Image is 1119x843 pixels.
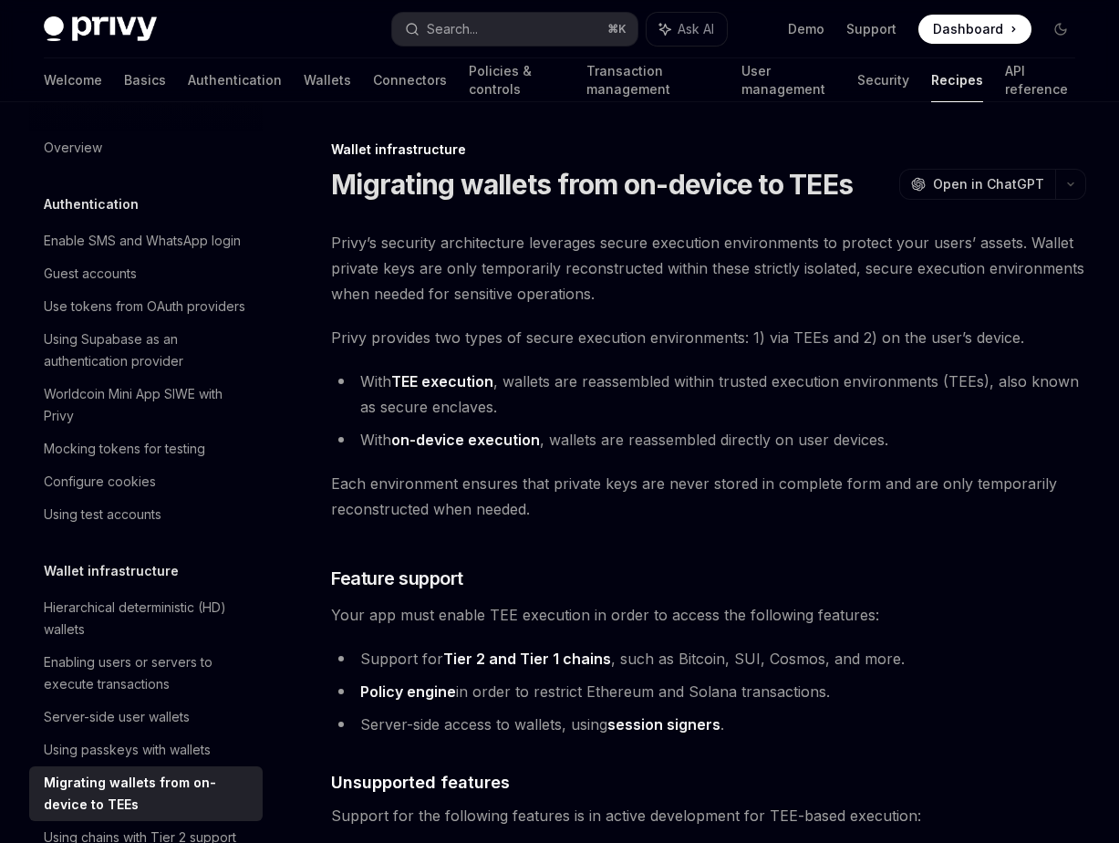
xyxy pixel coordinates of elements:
div: Hierarchical deterministic (HD) wallets [44,597,252,640]
a: Welcome [44,58,102,102]
span: Dashboard [933,20,1003,38]
span: Ask AI [678,20,714,38]
a: Support [846,20,896,38]
button: Search...⌘K [392,13,637,46]
li: With , wallets are reassembled directly on user devices. [331,427,1086,453]
div: Overview [44,137,102,159]
a: API reference [1005,58,1075,102]
span: ⌘ K [607,22,627,36]
a: Using passkeys with wallets [29,734,263,766]
a: Migrating wallets from on-device to TEEs [29,766,263,821]
a: Security [857,58,909,102]
div: Enabling users or servers to execute transactions [44,651,252,695]
a: Tier 2 and Tier 1 chains [443,650,611,669]
button: Toggle dark mode [1046,15,1075,44]
span: Feature support [331,566,463,591]
a: on-device execution [391,431,540,450]
a: Transaction management [586,58,720,102]
a: Guest accounts [29,257,263,290]
a: Demo [788,20,824,38]
span: Your app must enable TEE execution in order to access the following features: [331,602,1086,628]
a: User management [741,58,836,102]
button: Open in ChatGPT [899,169,1055,200]
div: Guest accounts [44,263,137,285]
img: dark logo [44,16,157,42]
span: Privy’s security architecture leverages secure execution environments to protect your users’ asse... [331,230,1086,307]
li: Server-side access to wallets, using . [331,712,1086,737]
span: Unsupported features [331,770,510,795]
a: Dashboard [918,15,1031,44]
div: Configure cookies [44,471,156,493]
a: Server-side user wallets [29,701,263,734]
a: session signers [607,715,720,734]
a: Recipes [931,58,983,102]
div: Migrating wallets from on-device to TEEs [44,772,252,816]
div: Wallet infrastructure [331,140,1086,159]
h1: Migrating wallets from on-device to TEEs [331,168,853,201]
span: Open in ChatGPT [933,175,1044,193]
a: Enable SMS and WhatsApp login [29,224,263,257]
h5: Wallet infrastructure [44,560,179,582]
span: Support for the following features is in active development for TEE-based execution: [331,803,1086,828]
div: Use tokens from OAuth providers [44,296,245,317]
a: Connectors [373,58,447,102]
a: Authentication [188,58,282,102]
div: Enable SMS and WhatsApp login [44,230,241,252]
div: Using Supabase as an authentication provider [44,328,252,372]
a: Wallets [304,58,351,102]
h5: Authentication [44,193,139,215]
a: Worldcoin Mini App SIWE with Privy [29,378,263,432]
a: Basics [124,58,166,102]
a: Hierarchical deterministic (HD) wallets [29,591,263,646]
div: Mocking tokens for testing [44,438,205,460]
div: Server-side user wallets [44,706,190,728]
a: Overview [29,131,263,164]
a: Enabling users or servers to execute transactions [29,646,263,701]
div: Using test accounts [44,504,161,526]
button: Ask AI [647,13,727,46]
a: Policy engine [360,682,456,702]
a: TEE execution [391,372,493,391]
li: With , wallets are reassembled within trusted execution environments (TEEs), also known as secure... [331,369,1086,420]
a: Configure cookies [29,465,263,498]
a: Mocking tokens for testing [29,432,263,465]
div: Using passkeys with wallets [44,739,211,761]
span: Each environment ensures that private keys are never stored in complete form and are only tempora... [331,471,1086,522]
div: Worldcoin Mini App SIWE with Privy [44,383,252,427]
span: Privy provides two types of secure execution environments: 1) via TEEs and 2) on the user’s device. [331,325,1086,350]
div: Search... [427,18,478,40]
a: Use tokens from OAuth providers [29,290,263,323]
a: Using Supabase as an authentication provider [29,323,263,378]
li: Support for , such as Bitcoin, SUI, Cosmos, and more. [331,646,1086,671]
li: in order to restrict Ethereum and Solana transactions. [331,679,1086,704]
a: Using test accounts [29,498,263,531]
a: Policies & controls [469,58,565,102]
